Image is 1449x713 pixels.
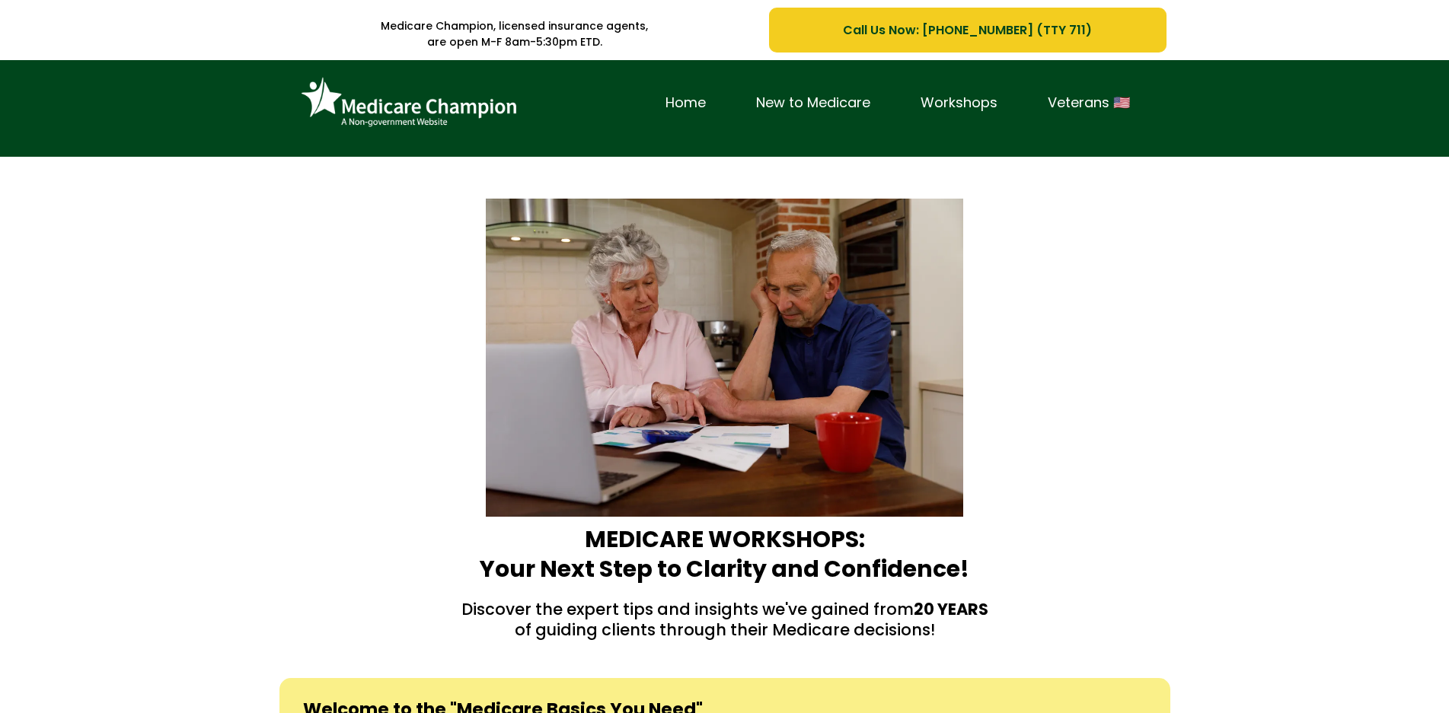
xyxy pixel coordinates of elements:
[640,91,731,115] a: Home
[295,72,523,134] img: Brand Logo
[914,598,988,620] strong: 20 YEARS
[585,523,865,555] strong: MEDICARE WORKSHOPS:
[843,21,1092,40] span: Call Us Now: [PHONE_NUMBER] (TTY 711)
[769,8,1166,53] a: Call Us Now: 1-833-823-1990 (TTY 711)
[283,34,747,50] p: are open M-F 8am-5:30pm ETD.
[731,91,895,115] a: New to Medicare
[480,552,969,585] strong: Your Next Step to Clarity and Confidence!
[283,619,1167,640] p: of guiding clients through their Medicare decisions!
[283,599,1167,619] p: Discover the expert tips and insights we've gained from
[1023,91,1155,115] a: Veterans 🇺🇸
[895,91,1023,115] a: Workshops
[283,18,747,34] p: Medicare Champion, licensed insurance agents,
